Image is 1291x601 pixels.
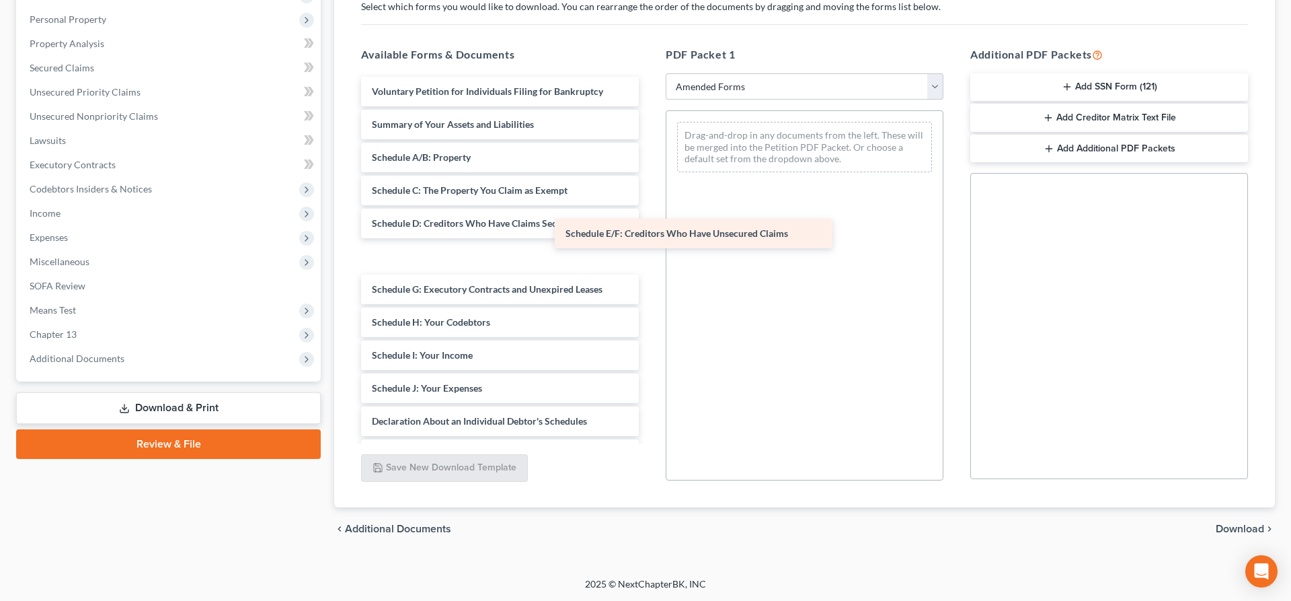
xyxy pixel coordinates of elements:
[30,62,94,73] span: Secured Claims
[19,104,321,129] a: Unsecured Nonpriority Claims
[30,232,68,243] span: Expenses
[30,304,76,316] span: Means Test
[666,46,943,63] h5: PDF Packet 1
[372,217,628,229] span: Schedule D: Creditors Who Have Claims Secured by Property
[30,135,66,146] span: Lawsuits
[372,118,534,130] span: Summary of Your Assets and Liabilities
[30,86,141,98] span: Unsecured Priority Claims
[372,415,587,427] span: Declaration About an Individual Debtor's Schedules
[565,227,788,239] span: Schedule E/F: Creditors Who Have Unsecured Claims
[19,80,321,104] a: Unsecured Priority Claims
[372,85,603,97] span: Voluntary Petition for Individuals Filing for Bankruptcy
[372,382,482,394] span: Schedule J: Your Expenses
[30,110,158,122] span: Unsecured Nonpriority Claims
[16,429,321,459] a: Review & File
[30,256,89,267] span: Miscellaneous
[372,316,490,328] span: Schedule H: Your Codebtors
[361,46,639,63] h5: Available Forms & Documents
[1216,524,1264,534] span: Download
[30,159,116,170] span: Executory Contracts
[30,207,61,219] span: Income
[970,104,1248,132] button: Add Creditor Matrix Text File
[16,392,321,424] a: Download & Print
[30,183,152,195] span: Codebtors Insiders & Notices
[30,328,77,340] span: Chapter 13
[970,73,1248,102] button: Add SSN Form (121)
[677,122,932,172] div: Drag-and-drop in any documents from the left. These will be merged into the Petition PDF Packet. ...
[1216,524,1275,534] button: Download chevron_right
[30,353,124,364] span: Additional Documents
[334,524,451,534] a: chevron_left Additional Documents
[19,129,321,153] a: Lawsuits
[372,151,471,163] span: Schedule A/B: Property
[1264,524,1275,534] i: chevron_right
[30,38,104,49] span: Property Analysis
[345,524,451,534] span: Additional Documents
[19,153,321,177] a: Executory Contracts
[1245,555,1278,588] div: Open Intercom Messenger
[372,283,602,295] span: Schedule G: Executory Contracts and Unexpired Leases
[970,46,1248,63] h5: Additional PDF Packets
[970,135,1248,163] button: Add Additional PDF Packets
[372,349,473,361] span: Schedule I: Your Income
[372,184,568,196] span: Schedule C: The Property You Claim as Exempt
[19,274,321,298] a: SOFA Review
[30,13,106,25] span: Personal Property
[19,32,321,56] a: Property Analysis
[30,280,85,291] span: SOFA Review
[19,56,321,80] a: Secured Claims
[334,524,345,534] i: chevron_left
[361,454,528,483] button: Save New Download Template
